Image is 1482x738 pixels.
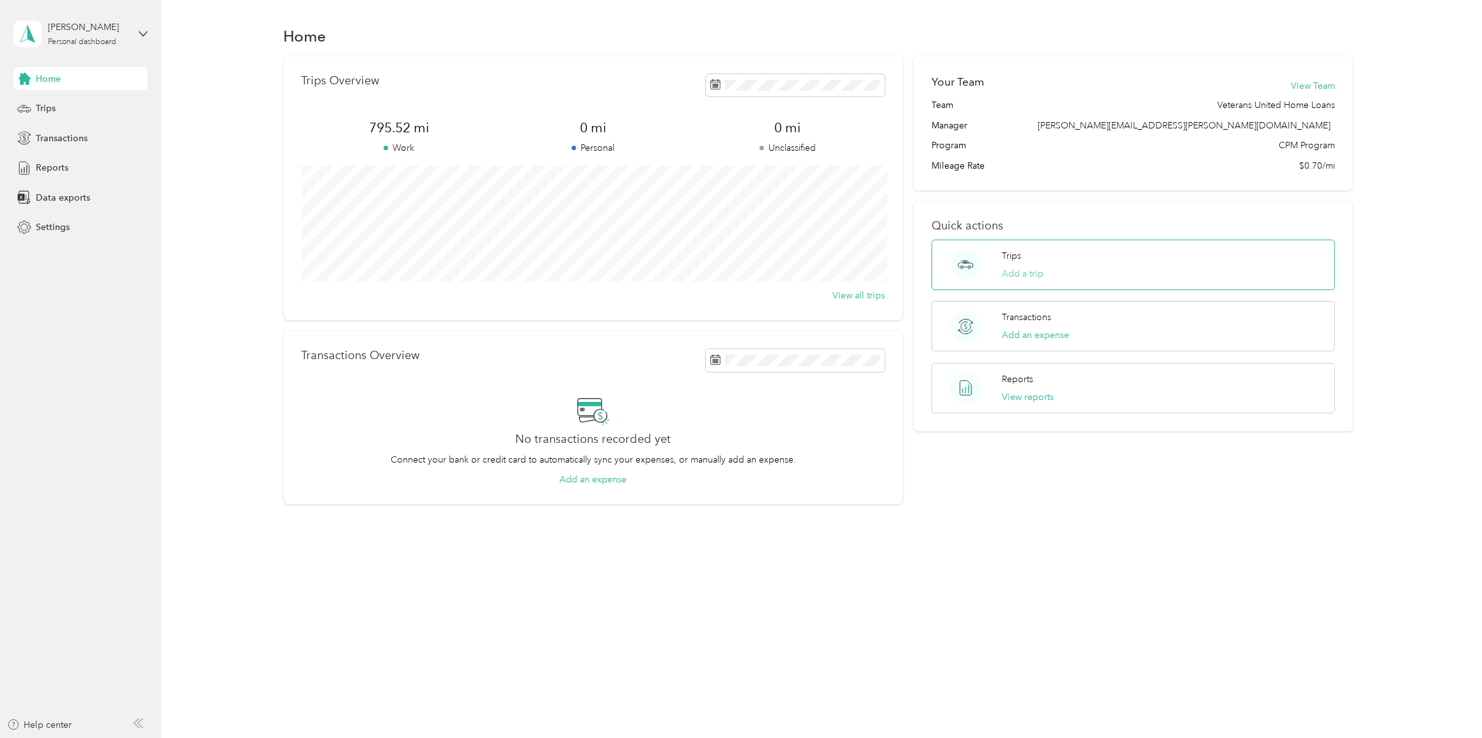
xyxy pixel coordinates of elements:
[1410,666,1482,738] iframe: Everlance-gr Chat Button Frame
[1002,328,1069,342] button: Add an expense
[515,433,671,446] h2: No transactions recorded yet
[36,132,88,145] span: Transactions
[302,119,496,137] span: 795.52 mi
[48,20,128,34] div: [PERSON_NAME]
[690,141,885,155] p: Unclassified
[932,219,1335,233] p: Quick actions
[302,349,420,362] p: Transactions Overview
[1002,390,1054,404] button: View reports
[48,38,116,46] div: Personal dashboard
[496,119,690,137] span: 0 mi
[302,141,496,155] p: Work
[36,161,68,174] span: Reports
[1291,79,1335,93] button: View Team
[1038,120,1330,131] span: [PERSON_NAME][EMAIL_ADDRESS][PERSON_NAME][DOMAIN_NAME]
[1279,139,1335,152] span: CPM Program
[7,718,72,732] button: Help center
[284,29,327,43] h1: Home
[1002,267,1043,281] button: Add a trip
[36,72,61,86] span: Home
[496,141,690,155] p: Personal
[559,473,627,486] button: Add an expense
[1002,311,1051,324] p: Transactions
[36,191,90,204] span: Data exports
[36,102,56,115] span: Trips
[690,119,885,137] span: 0 mi
[932,159,985,173] span: Mileage Rate
[932,98,953,112] span: Team
[1217,98,1335,112] span: Veterans United Home Loans
[832,289,885,302] button: View all trips
[1002,373,1033,386] p: Reports
[932,119,967,132] span: Manager
[391,453,796,466] p: Connect your bank or credit card to automatically sync your expenses, or manually add an expense.
[302,74,380,88] p: Trips Overview
[1299,159,1335,173] span: $0.70/mi
[932,139,966,152] span: Program
[1002,249,1021,263] p: Trips
[932,74,984,90] h2: Your Team
[36,220,70,234] span: Settings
